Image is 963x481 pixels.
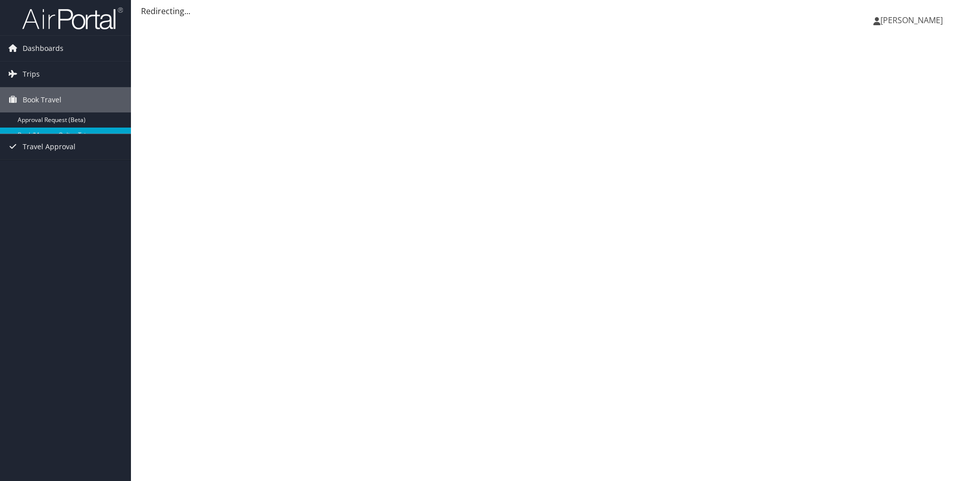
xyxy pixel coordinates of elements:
[23,36,63,61] span: Dashboards
[23,87,61,112] span: Book Travel
[23,62,40,87] span: Trips
[22,7,123,30] img: airportal-logo.png
[141,5,953,17] div: Redirecting...
[880,15,943,26] span: [PERSON_NAME]
[23,134,76,159] span: Travel Approval
[873,5,953,35] a: [PERSON_NAME]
